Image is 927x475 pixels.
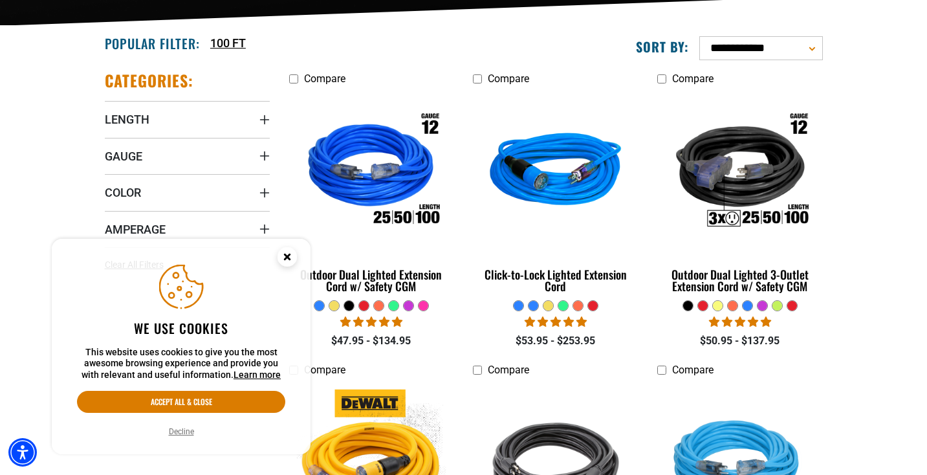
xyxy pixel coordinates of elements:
span: Compare [304,364,345,376]
div: Accessibility Menu [8,438,37,467]
div: Click-to-Lock Lighted Extension Cord [473,269,638,292]
span: Gauge [105,149,142,164]
p: This website uses cookies to give you the most awesome browsing experience and provide you with r... [77,347,285,381]
a: Outdoor Dual Lighted Extension Cord w/ Safety CGM Outdoor Dual Lighted Extension Cord w/ Safety CGM [289,91,454,300]
div: $50.95 - $137.95 [657,333,822,349]
span: Compare [672,364,714,376]
div: $53.95 - $253.95 [473,333,638,349]
div: $47.95 - $134.95 [289,333,454,349]
a: Outdoor Dual Lighted 3-Outlet Extension Cord w/ Safety CGM Outdoor Dual Lighted 3-Outlet Extensio... [657,91,822,300]
img: blue [474,98,637,247]
summary: Length [105,101,270,137]
span: Compare [672,72,714,85]
img: Outdoor Dual Lighted Extension Cord w/ Safety CGM [290,98,453,247]
span: Color [105,185,141,200]
summary: Amperage [105,211,270,247]
aside: Cookie Consent [52,239,311,455]
a: This website uses cookies to give you the most awesome browsing experience and provide you with r... [234,370,281,380]
div: Outdoor Dual Lighted Extension Cord w/ Safety CGM [289,269,454,292]
h2: We use cookies [77,320,285,337]
img: Outdoor Dual Lighted 3-Outlet Extension Cord w/ Safety CGM [659,98,822,247]
span: Length [105,112,149,127]
button: Close this option [264,239,311,279]
button: Accept all & close [77,391,285,413]
span: Compare [488,72,529,85]
span: Compare [488,364,529,376]
span: 4.81 stars [340,316,402,328]
div: Outdoor Dual Lighted 3-Outlet Extension Cord w/ Safety CGM [657,269,822,292]
h2: Popular Filter: [105,35,200,52]
a: blue Click-to-Lock Lighted Extension Cord [473,91,638,300]
span: 4.87 stars [525,316,587,328]
h2: Categories: [105,71,194,91]
summary: Color [105,174,270,210]
span: 4.80 stars [709,316,771,328]
label: Sort by: [636,38,689,55]
a: 100 FT [210,34,246,52]
span: Compare [304,72,345,85]
summary: Gauge [105,138,270,174]
span: Amperage [105,222,166,237]
button: Decline [165,425,198,438]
